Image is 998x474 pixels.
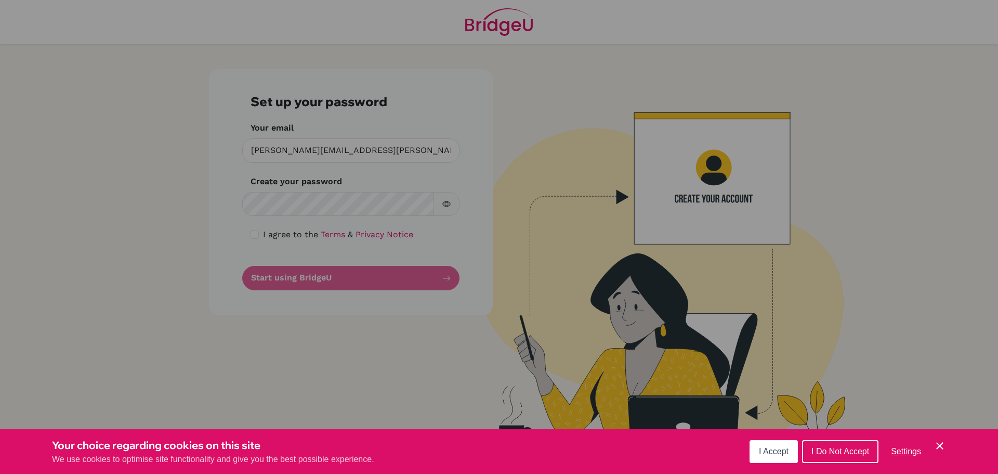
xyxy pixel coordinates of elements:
button: I Do Not Accept [802,440,878,463]
p: We use cookies to optimise site functionality and give you the best possible experience. [52,453,374,466]
button: Save and close [934,440,946,452]
span: Settings [891,447,921,456]
h3: Your choice regarding cookies on this site [52,438,374,453]
button: I Accept [750,440,798,463]
span: I Do Not Accept [811,447,869,456]
span: I Accept [759,447,789,456]
button: Settings [883,441,929,462]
